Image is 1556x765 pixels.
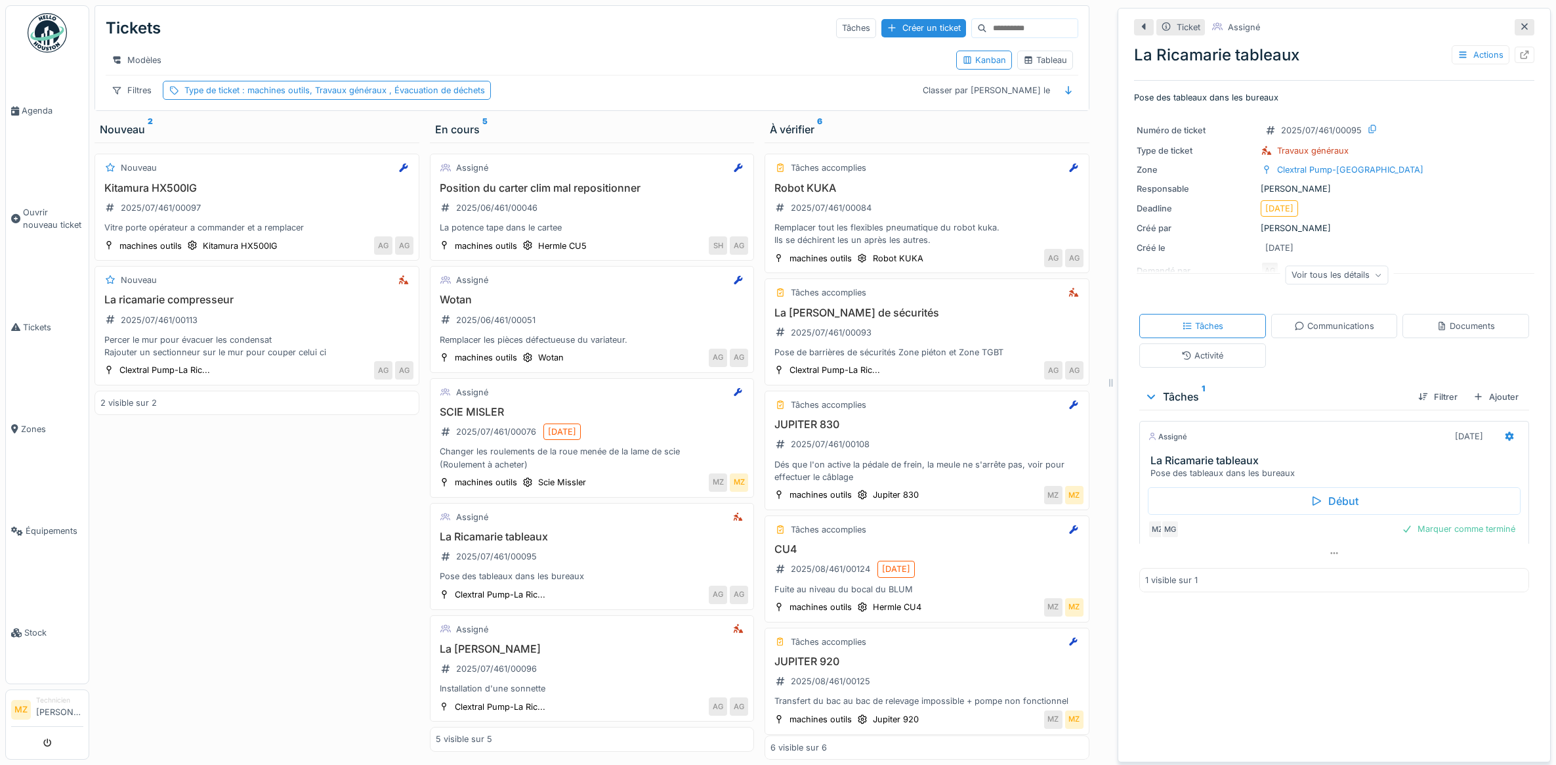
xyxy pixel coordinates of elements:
div: 2025/07/461/00093 [791,326,872,339]
div: 2 visible sur 2 [100,397,157,409]
div: Responsable [1137,183,1255,195]
div: AG [374,236,392,255]
div: Assigné [456,386,488,399]
div: Clextral Pump-[GEOGRAPHIC_DATA] [1277,164,1423,176]
a: MZ Technicien[PERSON_NAME] [11,695,83,727]
div: Numéro de ticket [1137,124,1255,137]
div: 2025/07/461/00108 [791,438,870,450]
div: Assigné [456,274,488,286]
div: MZ [1065,710,1083,729]
div: 2025/07/461/00076 [456,426,536,438]
h3: CU4 [770,543,1083,556]
div: AG [1065,249,1083,267]
div: Installation d'une sonnette [436,682,749,695]
div: Assigné [456,162,488,174]
div: 6 visible sur 6 [770,741,827,754]
div: AG [709,349,727,367]
div: Actions [1452,45,1509,64]
div: Kanban [962,54,1006,66]
img: Badge_color-CXgf-gQk.svg [28,13,67,53]
div: AG [374,361,392,380]
span: Équipements [26,525,83,537]
div: machines outils [789,252,852,265]
div: Tâches accomplies [791,162,866,174]
div: Tâches accomplies [791,399,866,411]
div: machines outils [789,489,852,501]
a: Stock [6,582,89,684]
h3: La Ricamarie tableaux [1150,454,1523,467]
div: Hermle CU4 [873,601,921,613]
a: Ouvrir nouveau ticket [6,162,89,276]
div: AG [1044,249,1062,267]
div: 2025/07/461/00113 [121,314,198,326]
div: machines outils [119,240,182,252]
h3: JUPITER 920 [770,655,1083,668]
span: Tickets [23,321,83,334]
div: 1 visible sur 1 [1145,574,1198,586]
h3: JUPITER 830 [770,418,1083,431]
div: MZ [709,473,727,492]
div: Nouveau [100,121,414,137]
div: AG [730,349,748,367]
div: Pose des tableaux dans les bureaux [1150,467,1523,479]
h3: Position du carter clim mal repositionner [436,182,749,194]
h3: Robot KUKA [770,182,1083,194]
div: AG [1044,361,1062,380]
div: SH [709,236,727,255]
div: Scie Missler [538,476,586,489]
div: AG [709,697,727,716]
div: MZ [1065,486,1083,504]
div: En cours [435,121,749,137]
div: 2025/06/461/00046 [456,202,537,214]
div: MG [1161,520,1179,538]
div: Pose des tableaux dans les bureaux [436,570,749,582]
div: Début [1148,487,1521,515]
a: Agenda [6,60,89,162]
div: AG [395,361,413,380]
div: Activité [1181,349,1223,362]
h3: SCIE MISLER [436,406,749,418]
a: Tickets [6,276,89,378]
div: Ticket [1177,21,1200,33]
div: Type de ticket [1137,144,1255,157]
div: AG [395,236,413,255]
div: Ajouter [1468,388,1524,406]
div: MZ [1044,710,1062,729]
li: [PERSON_NAME] [36,695,83,724]
div: Jupiter 920 [873,713,919,726]
div: Changer les roulements de la roue menée de la lame de scie (Roulement à acheter) [436,445,749,470]
div: Nouveau [121,274,157,286]
h3: La [PERSON_NAME] de sécurités [770,307,1083,319]
div: Zone [1137,164,1255,176]
sup: 1 [1202,389,1205,404]
div: [DATE] [882,563,910,575]
div: Pose de barrières de sécurités Zone piéton et Zone TGBT [770,346,1083,359]
h3: Kitamura HX500IG [100,182,413,194]
div: Assigné [456,623,488,636]
div: 2025/07/461/00097 [121,202,201,214]
div: Kitamura HX500IG [203,240,278,252]
div: Filtres [106,81,158,100]
span: Ouvrir nouveau ticket [23,206,83,231]
h3: Wotan [436,294,749,306]
div: 2025/08/461/00125 [791,675,870,688]
div: Assigné [456,511,488,523]
div: Vitre porte opérateur a commander et a remplacer [100,221,413,234]
h3: La ricamarie compresseur [100,294,413,306]
div: Type de ticket [184,84,485,97]
div: Technicien [36,695,83,705]
div: Clextral Pump-La Ric... [455,588,545,601]
div: Wotan [538,351,564,364]
div: MZ [1065,598,1083,617]
div: 2025/07/461/00095 [456,550,537,563]
li: MZ [11,700,31,720]
div: machines outils [455,351,517,364]
div: Créé le [1137,242,1255,254]
div: Remplacer les pièces défectueuse du variateur. [436,334,749,346]
div: machines outils [455,476,517,489]
span: Agenda [22,104,83,117]
div: Percer le mur pour évacuer les condensat Rajouter un sectionneur sur le mur pour couper celui ci [100,334,413,359]
div: MZ [1044,486,1062,504]
h3: La [PERSON_NAME] [436,643,749,655]
div: [DATE] [1265,242,1293,254]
